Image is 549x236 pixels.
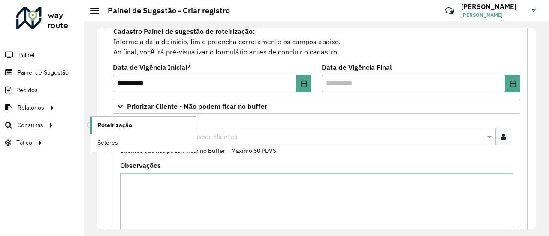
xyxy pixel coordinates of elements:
[461,11,525,19] span: [PERSON_NAME]
[505,75,520,92] button: Choose Date
[113,99,520,114] a: Priorizar Cliente - Não podem ficar no buffer
[16,138,32,147] span: Tático
[18,68,69,77] span: Painel de Sugestão
[18,51,34,60] span: Painel
[90,117,196,134] a: Roteirização
[90,134,196,151] a: Setores
[17,121,43,130] span: Consultas
[120,147,276,155] small: Clientes que não podem ficar no Buffer – Máximo 50 PDVS
[18,103,44,112] span: Relatórios
[120,115,146,125] label: Clientes
[113,27,255,36] strong: Cadastro Painel de sugestão de roteirização:
[99,6,230,15] h2: Painel de Sugestão - Criar registro
[296,75,311,92] button: Choose Date
[16,86,38,95] span: Pedidos
[120,160,161,170] label: Observações
[127,103,267,110] span: Priorizar Cliente - Não podem ficar no buffer
[322,62,392,72] label: Data de Vigência Final
[113,26,520,57] div: Informe a data de inicio, fim e preencha corretamente os campos abaixo. Ao final, você irá pré-vi...
[97,138,118,147] span: Setores
[113,62,191,72] label: Data de Vigência Inicial
[461,3,525,11] h3: [PERSON_NAME]
[440,2,459,20] a: Contato Rápido
[97,121,132,130] span: Roteirização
